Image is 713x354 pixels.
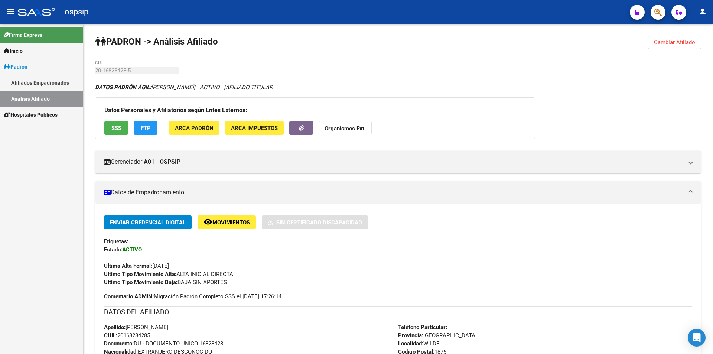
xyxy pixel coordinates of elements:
[231,125,278,131] span: ARCA Impuestos
[4,63,27,71] span: Padrón
[104,293,154,300] strong: Comentario ADMIN:
[104,307,692,317] h3: DATOS DEL AFILIADO
[104,215,192,229] button: Enviar Credencial Digital
[104,292,281,301] span: Migración Padrón Completo SSS el [DATE] 17:26:14
[398,332,423,339] strong: Provincia:
[104,340,134,347] strong: Documento:
[110,219,186,226] span: Enviar Credencial Digital
[688,329,706,347] div: Open Intercom Messenger
[104,324,126,331] strong: Apellido:
[104,340,223,347] span: DU - DOCUMENTO UNICO 16828428
[104,279,227,286] span: BAJA SIN APORTES
[104,188,683,197] mat-panel-title: Datos de Empadronamiento
[325,125,366,132] strong: Organismos Ext.
[698,7,707,16] mat-icon: person
[104,332,150,339] span: 20168284285
[398,332,477,339] span: [GEOGRAPHIC_DATA]
[104,105,526,116] h3: Datos Personales y Afiliatorios según Entes Externos:
[95,84,151,91] strong: DATOS PADRÓN ÁGIL:
[95,36,218,47] strong: PADRON -> Análisis Afiliado
[104,324,168,331] span: [PERSON_NAME]
[319,121,372,135] button: Organismos Ext.
[654,39,695,46] span: Cambiar Afiliado
[95,151,701,173] mat-expansion-panel-header: Gerenciador:A01 - OSPSIP
[198,215,256,229] button: Movimientos
[95,181,701,204] mat-expansion-panel-header: Datos de Empadronamiento
[104,271,233,277] span: ALTA INICIAL DIRECTA
[4,47,23,55] span: Inicio
[648,36,701,49] button: Cambiar Afiliado
[104,271,176,277] strong: Ultimo Tipo Movimiento Alta:
[175,125,214,131] span: ARCA Padrón
[276,219,362,226] span: Sin Certificado Discapacidad
[104,238,128,245] strong: Etiquetas:
[95,84,273,91] i: | ACTIVO |
[111,125,121,131] span: SSS
[141,125,151,131] span: FTP
[104,246,122,253] strong: Estado:
[225,84,273,91] span: AFILIADO TITULAR
[104,279,178,286] strong: Ultimo Tipo Movimiento Baja:
[4,111,58,119] span: Hospitales Públicos
[398,340,440,347] span: WILDE
[104,332,117,339] strong: CUIL:
[104,263,169,269] span: [DATE]
[262,215,368,229] button: Sin Certificado Discapacidad
[6,7,15,16] mat-icon: menu
[169,121,219,135] button: ARCA Padrón
[122,246,142,253] strong: ACTIVO
[95,84,194,91] span: [PERSON_NAME]
[59,4,88,20] span: - ospsip
[104,158,683,166] mat-panel-title: Gerenciador:
[225,121,284,135] button: ARCA Impuestos
[212,219,250,226] span: Movimientos
[144,158,180,166] strong: A01 - OSPSIP
[104,121,128,135] button: SSS
[204,217,212,226] mat-icon: remove_red_eye
[104,263,152,269] strong: Última Alta Formal:
[398,324,447,331] strong: Teléfono Particular:
[134,121,157,135] button: FTP
[398,340,423,347] strong: Localidad:
[4,31,42,39] span: Firma Express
